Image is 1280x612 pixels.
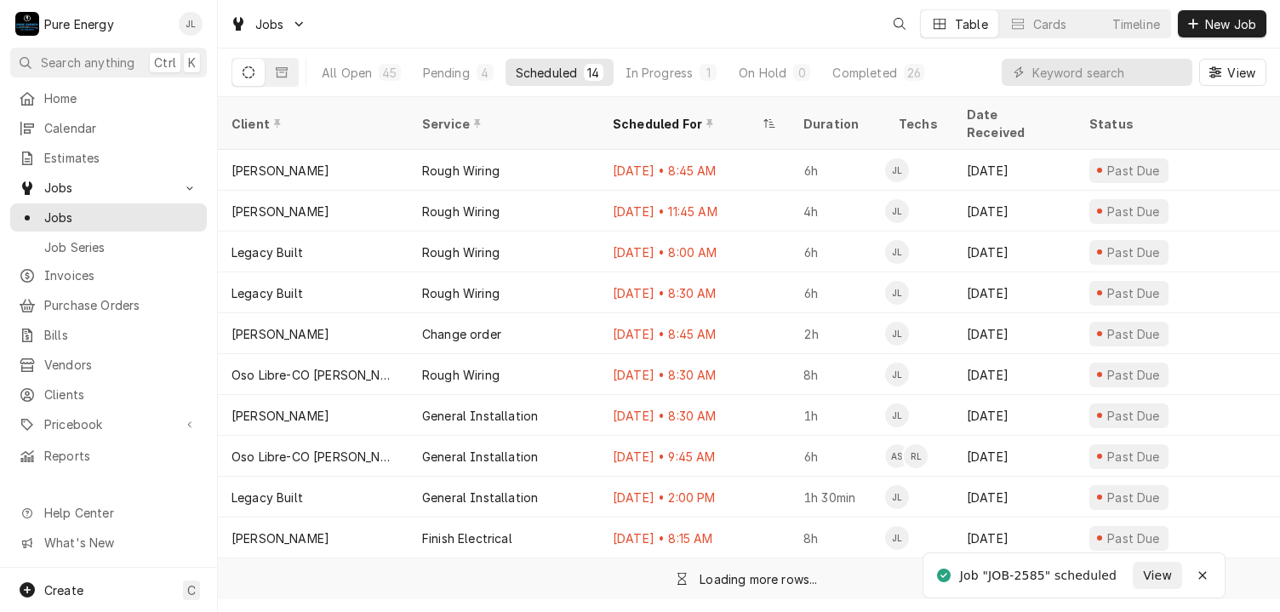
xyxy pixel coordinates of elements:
div: Rough Wiring [422,162,500,180]
div: Job "JOB-2585" scheduled [960,567,1119,585]
div: [DATE] [953,313,1076,354]
span: Jobs [44,209,198,226]
div: Legacy Built [231,243,303,261]
div: Change order [422,325,501,343]
span: Reports [44,447,198,465]
button: View [1199,59,1266,86]
span: Home [44,89,198,107]
div: Past Due [1106,489,1163,506]
span: Jobs [255,15,284,33]
div: [DATE] • 8:45 AM [599,150,790,191]
div: Client [231,115,391,133]
div: Timeline [1112,15,1160,33]
span: Pricebook [44,415,173,433]
div: JL [885,322,909,346]
input: Keyword search [1032,59,1184,86]
div: General Installation [422,448,538,466]
div: Past Due [1106,284,1163,302]
div: Duration [803,115,868,133]
div: [DATE] • 8:30 AM [599,272,790,313]
div: 26 [907,64,921,82]
div: Table [955,15,988,33]
span: View [1224,64,1259,82]
div: 1 [703,64,713,82]
div: Albert Hernandez Soto's Avatar [885,444,909,468]
div: JL [885,485,909,509]
a: Go to Jobs [223,10,313,38]
div: JL [885,199,909,223]
span: Search anything [41,54,134,71]
span: Job Series [44,238,198,256]
div: Completed [832,64,896,82]
span: Estimates [44,149,198,167]
a: Estimates [10,144,207,172]
div: James Linnenkamp's Avatar [885,363,909,386]
a: Reports [10,442,207,470]
div: [PERSON_NAME] [231,203,329,220]
div: James Linnenkamp's Avatar [885,158,909,182]
div: On Hold [739,64,786,82]
a: Go to Jobs [10,174,207,202]
div: Past Due [1106,243,1163,261]
div: [DATE] [953,395,1076,436]
div: [DATE] • 8:30 AM [599,354,790,395]
div: Finish Electrical [422,529,512,547]
div: Pure Energy's Avatar [15,12,39,36]
div: [DATE] [953,354,1076,395]
div: 6h [790,150,885,191]
div: Scheduled For [613,115,759,133]
div: [DATE] • 8:00 AM [599,232,790,272]
div: [DATE] • 9:45 AM [599,436,790,477]
div: JL [885,281,909,305]
div: Oso Libre-CO [PERSON_NAME] [231,366,395,384]
button: View [1133,562,1182,589]
div: Legacy Built [231,489,303,506]
div: Techs [899,115,940,133]
div: James Linnenkamp's Avatar [179,12,203,36]
div: 6h [790,436,885,477]
div: James Linnenkamp's Avatar [885,485,909,509]
div: Pure Energy [44,15,114,33]
span: C [187,581,196,599]
div: [DATE] [953,191,1076,232]
div: [DATE] [953,232,1076,272]
div: [DATE] [953,518,1076,558]
a: Bills [10,321,207,349]
a: Jobs [10,203,207,232]
div: Past Due [1106,325,1163,343]
div: Scheduled [516,64,577,82]
a: Invoices [10,261,207,289]
a: Home [10,84,207,112]
a: Vendors [10,351,207,379]
div: JL [885,240,909,264]
div: James Linnenkamp's Avatar [885,281,909,305]
div: JL [885,403,909,427]
a: Go to What's New [10,529,207,557]
div: [DATE] • 8:30 AM [599,395,790,436]
div: JL [885,363,909,386]
div: All Open [322,64,372,82]
div: Date Received [967,106,1059,141]
div: 6h [790,272,885,313]
div: Past Due [1106,448,1163,466]
div: Cards [1033,15,1067,33]
div: James Linnenkamp's Avatar [885,322,909,346]
div: [DATE] [953,272,1076,313]
div: 14 [587,64,599,82]
div: Past Due [1106,407,1163,425]
div: 1h [790,395,885,436]
div: 4 [480,64,490,82]
span: Vendors [44,356,198,374]
button: Search anythingCtrlK [10,48,207,77]
div: Rough Wiring [422,203,500,220]
div: Rough Wiring [422,284,500,302]
a: Clients [10,380,207,409]
div: Past Due [1106,162,1163,180]
a: Job Series [10,233,207,261]
div: James Linnenkamp's Avatar [885,240,909,264]
span: Bills [44,326,198,344]
div: P [15,12,39,36]
div: [PERSON_NAME] [231,325,329,343]
div: General Installation [422,489,538,506]
div: James Linnenkamp's Avatar [885,199,909,223]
